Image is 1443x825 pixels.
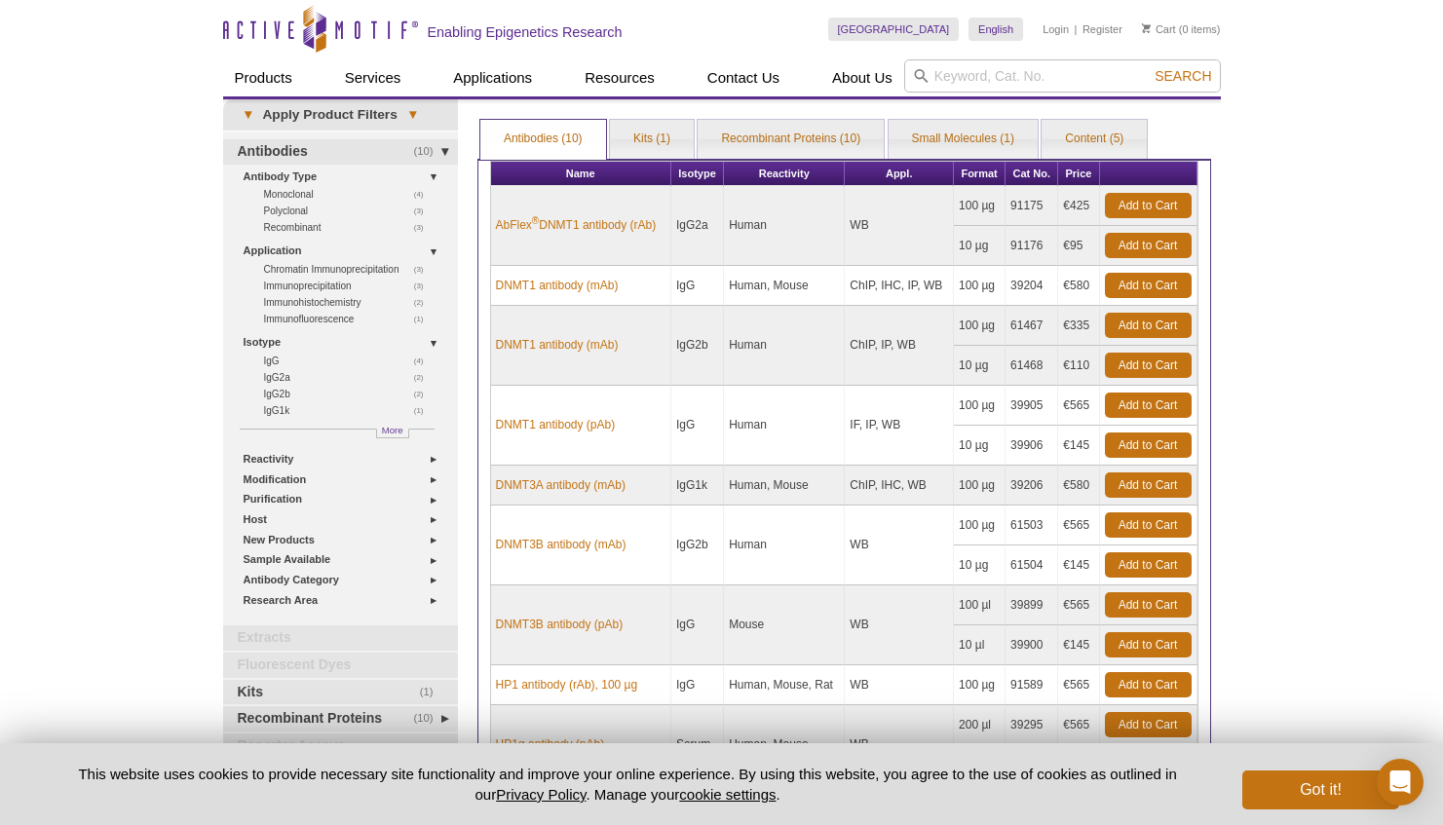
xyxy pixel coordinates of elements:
span: (3) [414,278,435,294]
span: (1) [414,402,435,419]
a: Add to Cart [1105,552,1192,578]
td: IF, IP, WB [845,386,954,466]
a: Services [333,59,413,96]
th: Reactivity [724,162,845,186]
a: Modification [244,469,446,490]
a: Antibody Type [244,167,446,187]
a: Resources [573,59,666,96]
span: (1) [420,680,444,705]
td: €580 [1058,466,1099,506]
a: Antibody Category [244,570,446,590]
td: WB [845,665,954,705]
td: €580 [1058,266,1099,306]
a: Antibodies (10) [480,120,606,159]
a: About Us [820,59,904,96]
td: 10 µg [954,426,1006,466]
a: Add to Cart [1105,393,1192,418]
a: Add to Cart [1105,313,1192,338]
th: Format [954,162,1006,186]
span: (10) [414,706,444,731]
span: (4) [414,186,435,203]
td: €565 [1058,705,1099,745]
span: ▾ [398,106,428,124]
a: Isotype [244,332,446,353]
td: 91589 [1006,665,1058,705]
a: Recombinant Proteins (10) [698,120,884,159]
td: Human, Mouse [724,466,845,506]
td: 91175 [1006,186,1058,226]
a: DNMT1 antibody (mAb) [496,277,619,294]
span: (2) [414,386,435,402]
a: DNMT3A antibody (mAb) [496,476,626,494]
th: Appl. [845,162,954,186]
div: Open Intercom Messenger [1377,759,1424,806]
th: Price [1058,162,1099,186]
td: Mouse [724,585,845,665]
a: AbFlex®DNMT1 antibody (rAb) [496,216,657,234]
td: ChIP, IHC, WB [845,466,954,506]
td: Human [724,186,845,266]
span: ▾ [233,106,263,124]
button: Got it! [1242,770,1398,809]
td: 100 µg [954,466,1006,506]
a: DNMT1 antibody (mAb) [496,336,619,354]
a: (10)Antibodies [223,139,458,165]
a: Small Molecules (1) [889,120,1038,159]
a: (2)Immunohistochemistry [264,294,435,311]
th: Cat No. [1006,162,1058,186]
a: Add to Cart [1105,472,1192,498]
a: More [376,429,409,438]
button: Search [1149,67,1217,85]
h2: Enabling Epigenetics Research [428,23,623,41]
a: HP1 antibody (rAb), 100 µg [496,676,638,694]
span: More [382,422,403,438]
li: | [1075,18,1078,41]
td: €145 [1058,545,1099,585]
span: (2) [414,369,435,386]
a: Application [244,241,446,261]
a: English [968,18,1023,41]
a: Sample Available [244,549,446,570]
a: [GEOGRAPHIC_DATA] [828,18,960,41]
td: 39906 [1006,426,1058,466]
td: €95 [1058,226,1099,266]
a: Privacy Policy [496,786,586,803]
a: (1)Kits [223,680,458,705]
td: 39206 [1006,466,1058,506]
a: DNMT3B antibody (mAb) [496,536,627,553]
td: WB [845,705,954,785]
span: (10) [414,139,444,165]
a: ▾Apply Product Filters▾ [223,99,458,131]
td: 100 µg [954,665,1006,705]
td: IgG2b [671,506,724,585]
td: €565 [1058,386,1099,426]
a: Add to Cart [1105,233,1192,258]
td: WB [845,506,954,585]
a: Host [244,509,446,530]
td: €145 [1058,426,1099,466]
a: (3)Recombinant [264,219,435,236]
a: Fluorescent Dyes [223,653,458,678]
td: IgG [671,386,724,466]
a: (2)IgG2b [264,386,435,402]
a: (4)IgG [264,353,435,369]
a: (1)IgG1k [264,402,435,419]
a: (1)Immunofluorescence [264,311,435,327]
a: Add to Cart [1105,672,1192,697]
td: 100 µg [954,386,1006,426]
a: Login [1043,22,1069,36]
td: IgG [671,585,724,665]
th: Name [491,162,671,186]
td: 91176 [1006,226,1058,266]
td: 39900 [1006,625,1058,665]
a: Add to Cart [1105,512,1192,538]
a: (2)IgG2a [264,369,435,386]
td: IgG [671,665,724,705]
a: (3)Polyclonal [264,203,435,219]
a: Add to Cart [1105,712,1192,737]
td: €425 [1058,186,1099,226]
span: (3) [414,219,435,236]
a: (3)Chromatin Immunoprecipitation [264,261,435,278]
td: 10 µg [954,346,1006,386]
img: Your Cart [1142,23,1151,33]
